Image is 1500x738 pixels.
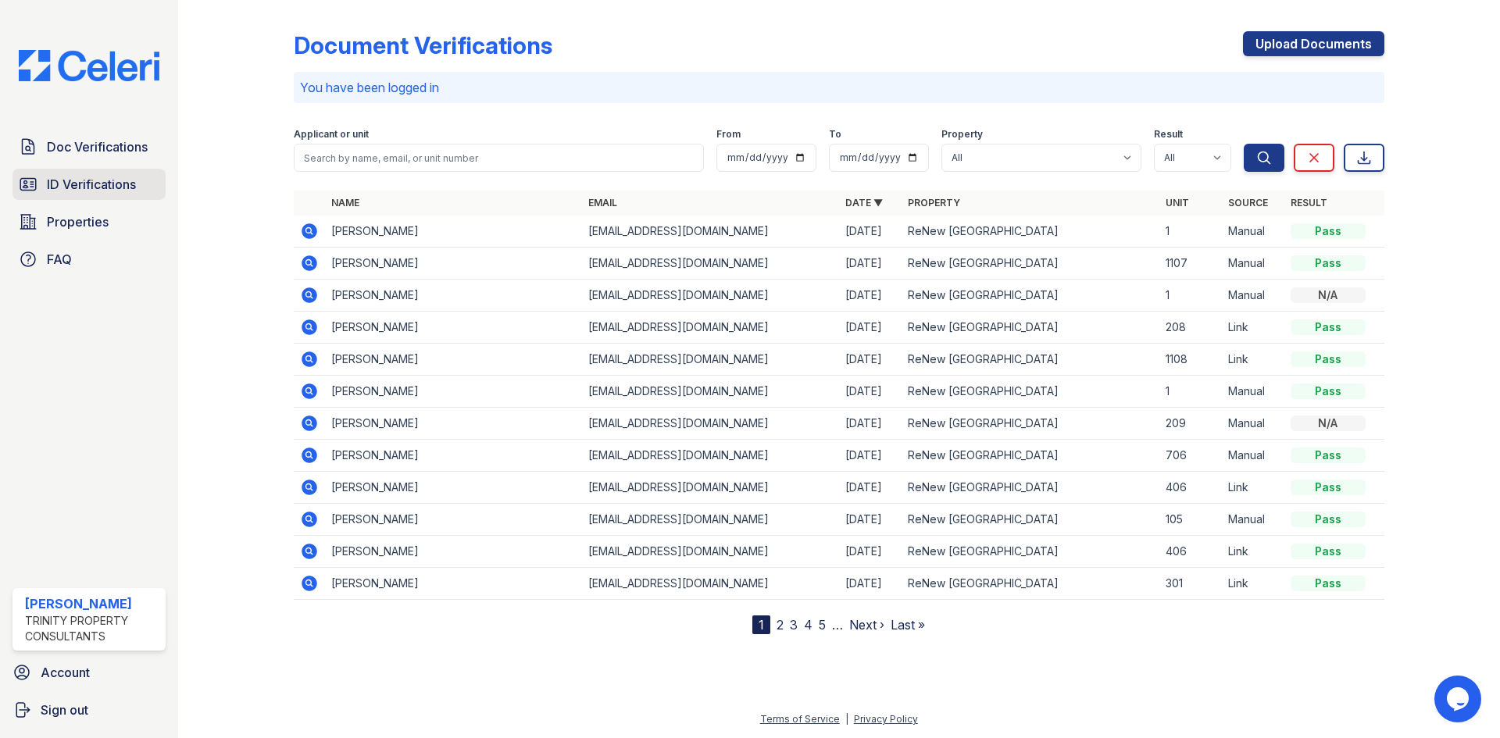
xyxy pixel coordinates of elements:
td: [DATE] [839,312,902,344]
p: You have been logged in [300,78,1378,97]
td: [EMAIL_ADDRESS][DOMAIN_NAME] [582,440,839,472]
td: ReNew [GEOGRAPHIC_DATA] [902,312,1159,344]
td: Link [1222,536,1284,568]
td: Manual [1222,408,1284,440]
a: Doc Verifications [12,131,166,162]
td: Manual [1222,440,1284,472]
td: Link [1222,312,1284,344]
a: Date ▼ [845,197,883,209]
td: [DATE] [839,344,902,376]
td: Manual [1222,248,1284,280]
td: ReNew [GEOGRAPHIC_DATA] [902,536,1159,568]
div: | [845,713,848,725]
td: [EMAIL_ADDRESS][DOMAIN_NAME] [582,568,839,600]
td: 208 [1159,312,1222,344]
a: Property [908,197,960,209]
a: 4 [804,617,812,633]
span: FAQ [47,250,72,269]
a: Unit [1166,197,1189,209]
td: Link [1222,344,1284,376]
td: ReNew [GEOGRAPHIC_DATA] [902,504,1159,536]
td: [PERSON_NAME] [325,504,582,536]
div: N/A [1291,415,1366,431]
td: [EMAIL_ADDRESS][DOMAIN_NAME] [582,248,839,280]
td: 1 [1159,216,1222,248]
td: [PERSON_NAME] [325,216,582,248]
a: Source [1228,197,1268,209]
label: Applicant or unit [294,128,369,141]
td: Manual [1222,376,1284,408]
a: Upload Documents [1243,31,1384,56]
td: ReNew [GEOGRAPHIC_DATA] [902,344,1159,376]
td: [EMAIL_ADDRESS][DOMAIN_NAME] [582,408,839,440]
div: Pass [1291,447,1366,463]
a: Name [331,197,359,209]
td: [EMAIL_ADDRESS][DOMAIN_NAME] [582,280,839,312]
a: 2 [777,617,784,633]
td: ReNew [GEOGRAPHIC_DATA] [902,376,1159,408]
td: Manual [1222,504,1284,536]
span: Doc Verifications [47,137,148,156]
td: 1 [1159,376,1222,408]
td: [EMAIL_ADDRESS][DOMAIN_NAME] [582,344,839,376]
img: CE_Logo_Blue-a8612792a0a2168367f1c8372b55b34899dd931a85d93a1a3d3e32e68fde9ad4.png [6,50,172,81]
div: Pass [1291,576,1366,591]
a: Result [1291,197,1327,209]
td: [DATE] [839,472,902,504]
span: ID Verifications [47,175,136,194]
a: Account [6,657,172,688]
label: From [716,128,741,141]
a: Terms of Service [760,713,840,725]
a: Privacy Policy [854,713,918,725]
div: 1 [752,615,770,634]
td: 706 [1159,440,1222,472]
div: N/A [1291,287,1366,303]
td: [DATE] [839,248,902,280]
td: ReNew [GEOGRAPHIC_DATA] [902,248,1159,280]
a: Last » [891,617,925,633]
div: Pass [1291,255,1366,271]
div: Pass [1291,544,1366,559]
td: [PERSON_NAME] [325,248,582,280]
td: [DATE] [839,536,902,568]
label: Property [941,128,983,141]
iframe: chat widget [1434,676,1484,722]
div: Document Verifications [294,31,552,59]
td: 209 [1159,408,1222,440]
div: Pass [1291,383,1366,399]
td: 301 [1159,568,1222,600]
span: … [832,615,843,634]
span: Properties [47,212,109,231]
td: ReNew [GEOGRAPHIC_DATA] [902,440,1159,472]
div: [PERSON_NAME] [25,594,159,613]
td: 1108 [1159,344,1222,376]
td: [DATE] [839,408,902,440]
td: ReNew [GEOGRAPHIC_DATA] [902,408,1159,440]
td: ReNew [GEOGRAPHIC_DATA] [902,280,1159,312]
label: Result [1154,128,1183,141]
td: 406 [1159,536,1222,568]
td: [EMAIL_ADDRESS][DOMAIN_NAME] [582,216,839,248]
div: Pass [1291,480,1366,495]
div: Trinity Property Consultants [25,613,159,644]
div: Pass [1291,512,1366,527]
td: 406 [1159,472,1222,504]
td: [DATE] [839,440,902,472]
td: [PERSON_NAME] [325,312,582,344]
td: Link [1222,568,1284,600]
td: [PERSON_NAME] [325,536,582,568]
td: [DATE] [839,376,902,408]
a: 3 [790,617,798,633]
a: Next › [849,617,884,633]
a: Sign out [6,694,172,726]
td: 1107 [1159,248,1222,280]
td: 1 [1159,280,1222,312]
a: Email [588,197,617,209]
div: Pass [1291,351,1366,367]
td: [DATE] [839,216,902,248]
div: Pass [1291,223,1366,239]
a: 5 [819,617,826,633]
a: FAQ [12,244,166,275]
span: Sign out [41,701,88,719]
input: Search by name, email, or unit number [294,144,704,172]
